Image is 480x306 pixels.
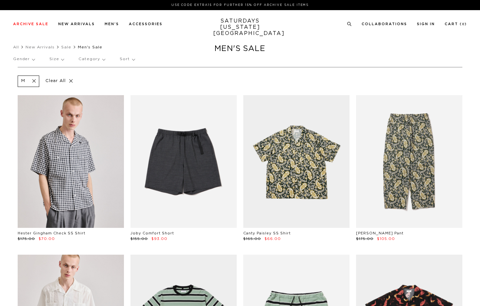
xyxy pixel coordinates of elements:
p: Sort [120,52,134,67]
span: $175.00 [356,237,373,241]
a: Sign In [417,22,435,26]
span: $105.00 [377,237,395,241]
span: $175.00 [18,237,35,241]
span: $155.00 [130,237,148,241]
p: M [21,78,25,84]
a: Men's [105,22,119,26]
span: Men's Sale [78,45,102,49]
p: Clear All [43,76,76,87]
p: Size [49,52,64,67]
a: Cart (0) [445,22,467,26]
a: New Arrivals [58,22,95,26]
span: $70.00 [39,237,55,241]
a: Collaborations [362,22,407,26]
a: Accessories [129,22,163,26]
span: $93.00 [151,237,167,241]
a: New Arrivals [26,45,55,49]
span: $66.00 [265,237,281,241]
a: SATURDAYS[US_STATE][GEOGRAPHIC_DATA] [213,18,267,37]
a: Archive Sale [13,22,48,26]
p: Gender [13,52,35,67]
small: 0 [462,23,465,26]
p: Category [78,52,105,67]
a: Sale [61,45,71,49]
p: Use Code EXTRA15 for Further 15% Off Archive Sale Items [16,3,464,8]
a: All [13,45,19,49]
span: $165.00 [243,237,261,241]
a: Hester Gingham Check SS Shirt [18,231,85,235]
a: Canty Paisley SS Shirt [243,231,291,235]
a: Joby Comfort Short [130,231,174,235]
a: [PERSON_NAME] Pant [356,231,403,235]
